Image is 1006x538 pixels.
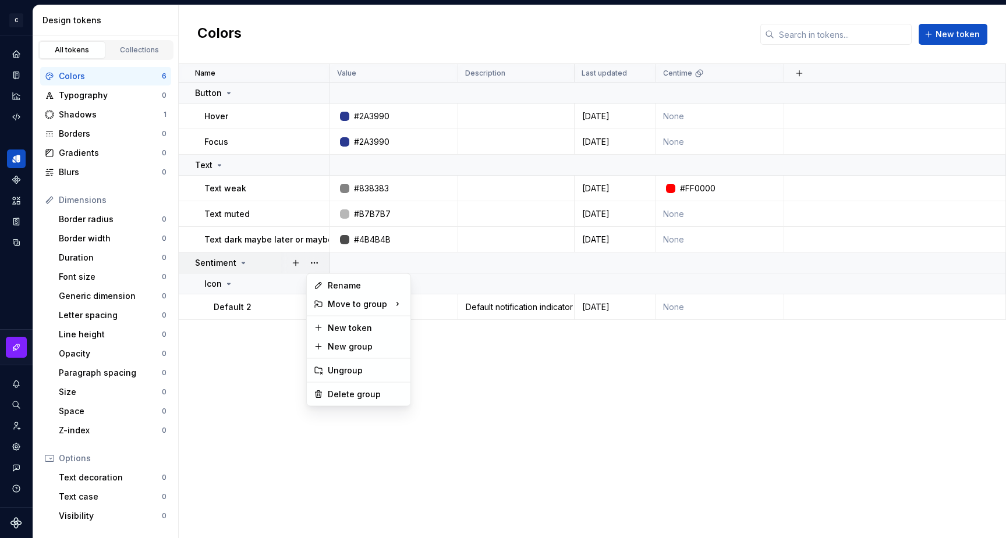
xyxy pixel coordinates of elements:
div: Ungroup [328,365,403,376]
div: New token [328,322,403,334]
div: Rename [328,280,403,291]
div: Delete group [328,389,403,400]
div: Move to group [309,295,408,313]
div: New group [328,341,403,352]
